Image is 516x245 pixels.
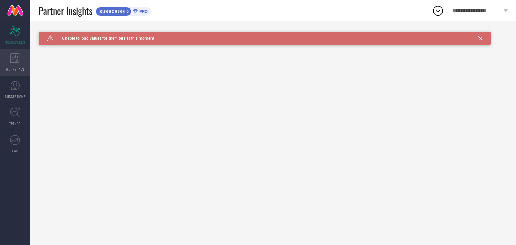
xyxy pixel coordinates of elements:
[138,9,148,14] span: PRO
[5,94,26,99] span: SUGGESTIONS
[9,121,21,126] span: TRENDS
[432,5,444,17] div: Open download list
[6,67,25,72] span: WORKSPACE
[54,36,155,41] span: Unable to load values for the filters at this moment.
[5,40,25,45] span: SCORECARDS
[39,32,508,37] div: Unable to load filters at this moment. Please try later.
[39,4,92,18] span: Partner Insights
[12,148,18,153] span: FWD
[96,9,127,14] span: SUBSCRIBE
[96,5,151,16] a: SUBSCRIBEPRO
